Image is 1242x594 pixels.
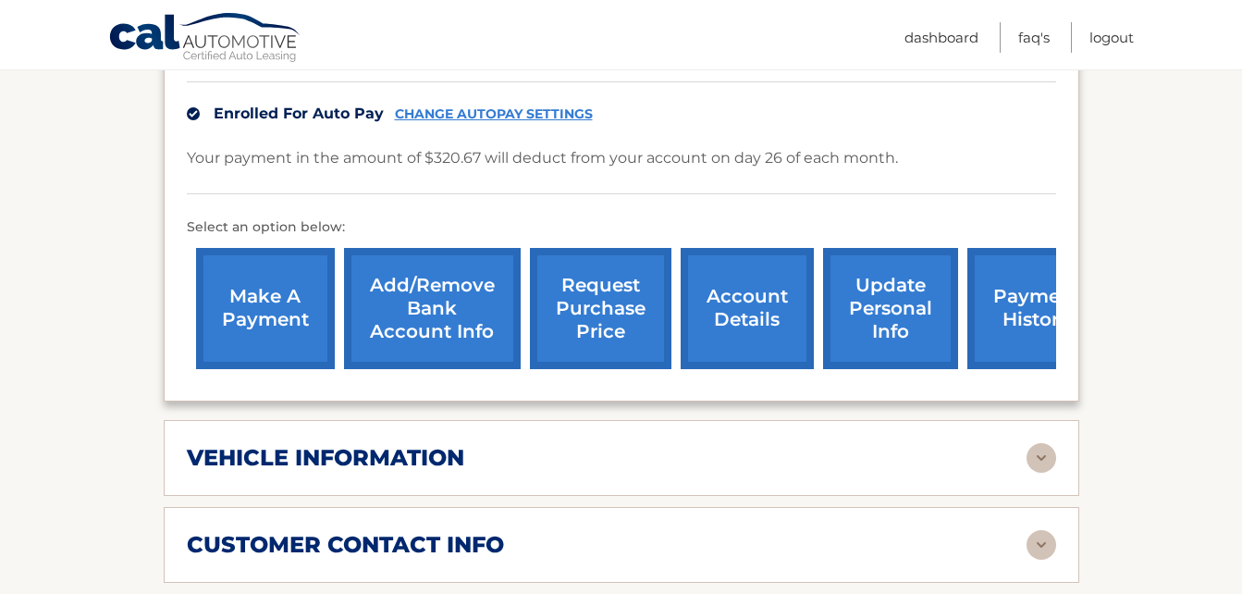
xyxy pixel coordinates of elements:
[530,248,671,369] a: request purchase price
[187,217,1056,239] p: Select an option below:
[214,105,384,122] span: Enrolled For Auto Pay
[1027,443,1056,473] img: accordion-rest.svg
[681,248,814,369] a: account details
[344,248,521,369] a: Add/Remove bank account info
[187,444,464,472] h2: vehicle information
[1027,530,1056,560] img: accordion-rest.svg
[967,248,1106,369] a: payment history
[904,22,978,53] a: Dashboard
[187,145,898,171] p: Your payment in the amount of $320.67 will deduct from your account on day 26 of each month.
[823,248,958,369] a: update personal info
[187,107,200,120] img: check.svg
[1089,22,1134,53] a: Logout
[1018,22,1050,53] a: FAQ's
[395,106,593,122] a: CHANGE AUTOPAY SETTINGS
[187,531,504,559] h2: customer contact info
[108,12,302,66] a: Cal Automotive
[196,248,335,369] a: make a payment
